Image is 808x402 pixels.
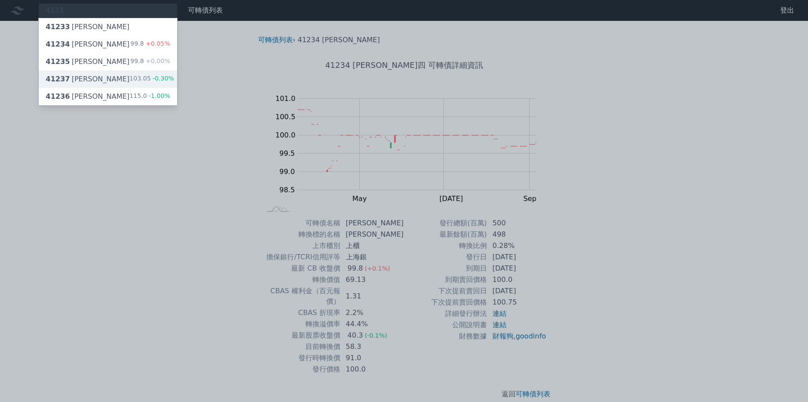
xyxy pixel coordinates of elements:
[46,74,130,84] div: [PERSON_NAME]
[46,23,70,31] span: 41233
[46,39,130,50] div: [PERSON_NAME]
[46,57,70,66] span: 41235
[46,75,70,83] span: 41237
[144,57,170,64] span: +0.00%
[130,91,171,102] div: 115.0
[144,40,170,47] span: +0.05%
[46,40,70,48] span: 41234
[39,88,177,105] a: 41236[PERSON_NAME] 115.0-1.00%
[39,18,177,36] a: 41233[PERSON_NAME]
[39,53,177,70] a: 41235[PERSON_NAME] 99.8+0.00%
[151,75,174,82] span: -0.30%
[39,70,177,88] a: 41237[PERSON_NAME] 103.05-0.30%
[131,57,170,67] div: 99.8
[131,39,170,50] div: 99.8
[46,91,130,102] div: [PERSON_NAME]
[46,57,130,67] div: [PERSON_NAME]
[39,36,177,53] a: 41234[PERSON_NAME] 99.8+0.05%
[130,74,174,84] div: 103.05
[46,22,130,32] div: [PERSON_NAME]
[46,92,70,100] span: 41236
[147,92,171,99] span: -1.00%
